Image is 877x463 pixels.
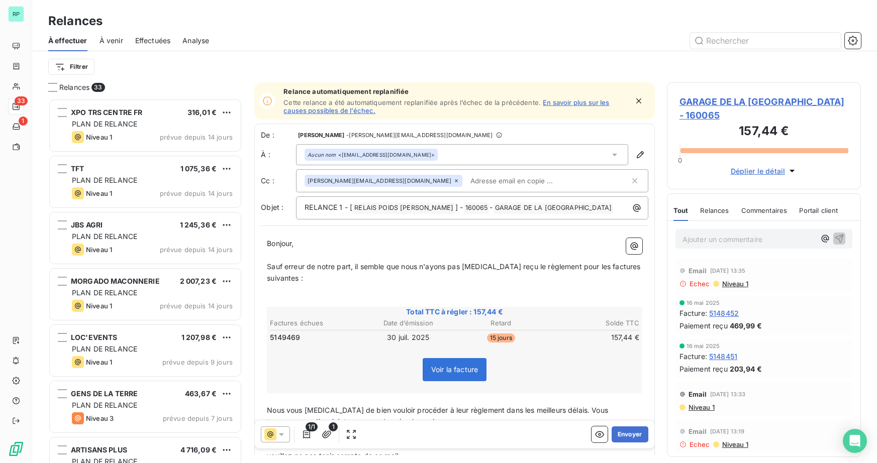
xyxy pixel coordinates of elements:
span: 2 007,23 € [180,277,217,285]
span: PLAN DE RELANCE [72,232,137,241]
span: Cette relance a été automatiquement replanifiée après l’échec de la précédente. [283,98,541,106]
span: Effectuées [135,36,171,46]
th: Date d’émission [362,318,454,328]
span: RELANCE 1 - [ [305,203,352,211]
span: PLAN DE RELANCE [72,401,137,409]
span: Paiement reçu [679,364,728,374]
span: 33 [15,96,28,105]
span: 1 207,98 € [181,333,217,341]
span: À venir [100,36,123,46]
button: Déplier le détail [728,165,801,177]
span: GARAGE DE LA [GEOGRAPHIC_DATA] - 160065 [679,95,848,122]
span: Email [689,390,707,398]
label: Cc : [261,176,296,186]
span: 1 245,36 € [180,220,217,229]
a: En savoir plus sur les causes possibles de l’échec. [283,98,609,114]
span: Email [689,267,707,275]
span: GENS DE LA TERRE [71,389,138,398]
button: Envoyer [612,426,648,442]
div: RP [8,6,24,22]
span: Nous vous [MEDICAL_DATA] de bien vouloir procéder à leur règlement dans les meilleurs délais. Vou... [267,406,610,426]
span: Relances [59,82,89,92]
span: Niveau 1 [688,403,715,411]
span: Commentaires [741,206,788,214]
span: PLAN DE RELANCE [72,288,137,297]
span: prévue depuis 14 jours [160,133,233,141]
td: 157,44 € [548,332,640,343]
span: 316,01 € [187,108,217,117]
input: Adresse email en copie ... [466,173,582,188]
span: JBS AGRI [71,220,103,229]
span: prévue depuis 9 jours [162,358,233,366]
span: TFT [71,164,84,173]
span: 1 [19,117,28,126]
span: À effectuer [48,36,87,46]
span: RELAIS POIDS [PERSON_NAME] [353,202,455,214]
span: Déplier le détail [731,166,786,176]
span: Niveau 3 [86,414,114,422]
div: <[EMAIL_ADDRESS][DOMAIN_NAME]> [308,151,435,158]
span: PLAN DE RELANCE [72,176,137,184]
span: Relances [700,206,729,214]
span: 0 [678,156,682,164]
span: Niveau 1 [86,358,112,366]
span: Echec [690,440,710,448]
span: Facture : [679,351,707,362]
span: prévue depuis 14 jours [160,302,233,310]
h3: Relances [48,12,103,30]
h3: 157,44 € [679,122,848,142]
th: Retard [455,318,547,328]
span: Total TTC à régler : 157,44 € [268,307,641,317]
span: Niveau 1 [721,440,748,448]
span: Niveau 1 [86,246,112,254]
div: grid [48,98,242,463]
span: 160065 [464,202,490,214]
span: 469,99 € [730,320,762,331]
span: 16 mai 2025 [687,343,720,349]
td: 30 juil. 2025 [362,332,454,343]
em: Aucun nom [308,151,336,158]
span: Facture : [679,308,707,318]
span: MORGADO MACONNERIE [71,277,160,285]
span: 1 075,36 € [180,164,217,173]
span: 5148451 [709,351,737,362]
span: ARTISANS PLUS [71,445,127,454]
span: GARAGE DE LA [GEOGRAPHIC_DATA] [494,202,614,214]
span: Niveau 1 [86,133,112,141]
span: Niveau 1 [721,280,748,288]
span: 463,67 € [185,389,217,398]
span: Relance automatiquement replanifiée [283,87,628,95]
span: prévue depuis 7 jours [163,414,233,422]
div: Open Intercom Messenger [843,429,867,453]
span: Portail client [799,206,838,214]
input: Rechercher [690,33,841,49]
span: Objet : [261,203,283,211]
span: 5149469 [270,332,300,342]
span: - [PERSON_NAME][EMAIL_ADDRESS][DOMAIN_NAME] [346,132,493,138]
span: 33 [91,83,105,92]
span: XPO TRS CENTRE FR [71,108,143,117]
img: Logo LeanPay [8,441,24,457]
span: [DATE] 13:35 [710,268,746,274]
span: 203,94 € [730,364,762,374]
span: Bonjour, [267,239,294,248]
span: [PERSON_NAME] [298,132,344,138]
span: 1/1 [306,422,318,431]
span: Email [689,427,707,435]
span: prévue depuis 14 jours [160,189,233,197]
span: Niveau 1 [86,189,112,197]
span: 15 jours [487,333,515,342]
span: - [490,203,493,211]
span: 16 mai 2025 [687,300,720,306]
span: ] - [455,203,463,211]
th: Solde TTC [548,318,640,328]
button: Filtrer [48,59,94,75]
span: [DATE] 13:19 [710,428,745,434]
span: Echec [690,280,710,288]
span: Analyse [182,36,209,46]
span: prévue depuis 14 jours [160,246,233,254]
th: Factures échues [269,318,361,328]
span: Paiement reçu [679,320,728,331]
span: [DATE] 13:33 [710,391,746,397]
span: LOC'EVENTS [71,333,118,341]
